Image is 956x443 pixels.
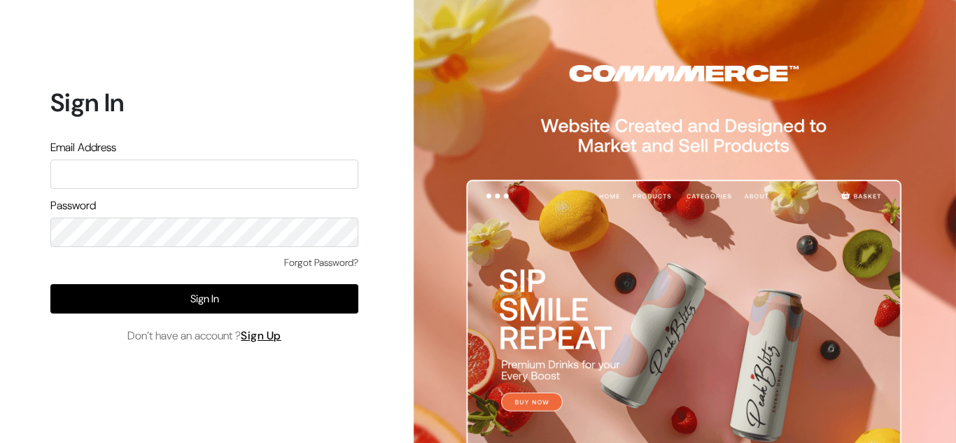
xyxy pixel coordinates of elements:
a: Sign Up [241,328,281,343]
a: Forgot Password? [284,255,358,270]
label: Password [50,197,96,214]
label: Email Address [50,139,116,156]
button: Sign In [50,284,358,314]
span: Don’t have an account ? [127,328,281,344]
h1: Sign In [50,87,358,118]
